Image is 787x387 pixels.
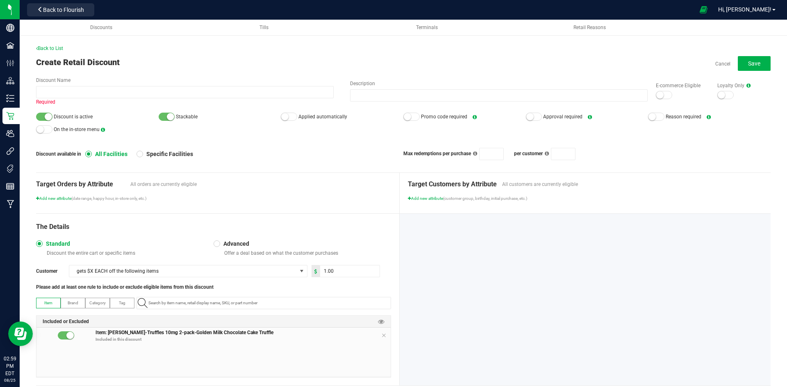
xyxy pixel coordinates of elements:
[36,316,391,328] div: Included or Excluded
[259,25,268,30] span: Tills
[4,355,16,377] p: 02:59 PM EDT
[36,283,214,291] span: Please add at least one rule to include or exclude eligible items from this discount
[6,165,14,173] inline-svg: Tags
[378,318,384,326] span: Preview
[6,94,14,102] inline-svg: Inventory
[421,114,467,120] span: Promo code required
[36,222,391,232] div: The Details
[89,301,106,305] span: Category
[43,250,214,256] p: Discount the entire cart or specific items
[54,127,100,132] span: On the in-store menu
[27,3,94,16] button: Back to Flourish
[36,150,85,158] span: Discount available in
[6,77,14,85] inline-svg: Distribution
[138,298,148,308] inline-svg: Search
[6,147,14,155] inline-svg: Integrations
[717,82,771,89] label: Loyalty Only
[6,41,14,50] inline-svg: Facilities
[36,57,120,67] span: Create Retail Discount
[408,196,443,201] span: Add new attribute
[96,336,391,342] p: Included in this discount
[6,200,14,208] inline-svg: Manufacturing
[573,25,606,30] span: Retail Reasons
[119,301,125,305] span: Tag
[69,265,297,277] span: gets $X EACH off the following items
[8,321,33,346] iframe: Resource center
[145,297,391,309] input: Search by item name, retail display name, SKU, or part number
[90,25,112,30] span: Discounts
[6,129,14,138] inline-svg: Users
[748,60,760,67] span: Save
[96,328,273,335] span: Item: [PERSON_NAME]-Truffles 10mg 2-pack-Golden Milk Chocolate Cake Truffle
[36,77,334,84] label: Discount Name
[71,196,146,201] span: (date range, happy hour, in-store only, etc.)
[143,150,193,158] span: Specific Facilities
[443,196,527,201] span: (customer group, birthday, initial purchase, etc.)
[221,250,391,256] p: Offer a deal based on what the customer purchases
[36,99,55,105] span: Required
[220,240,249,247] span: Advanced
[36,45,63,51] span: Back to List
[36,196,71,201] span: Add new attribute
[68,301,78,305] span: Brand
[718,6,771,13] span: Hi, [PERSON_NAME]!
[298,114,347,120] span: Applied automatically
[350,80,648,87] label: Description
[408,179,498,189] span: Target Customers by Attribute
[514,151,543,156] span: per customer
[6,59,14,67] inline-svg: Configuration
[6,182,14,190] inline-svg: Reports
[502,181,763,188] span: All customers are currently eligible
[4,377,16,383] p: 08/25
[36,267,69,275] span: Customer
[416,25,438,30] span: Terminals
[656,82,709,89] label: E-commerce Eligible
[6,24,14,32] inline-svg: Company
[43,240,70,247] span: Standard
[92,150,127,158] span: All Facilities
[44,301,52,305] span: Item
[43,7,84,13] span: Back to Flourish
[403,151,471,156] span: Max redemptions per purchase
[176,114,198,120] span: Stackable
[694,2,713,18] span: Open Ecommerce Menu
[543,114,582,120] span: Approval required
[36,179,126,189] span: Target Orders by Attribute
[320,265,380,277] input: Discount
[738,56,771,71] button: Save
[381,330,386,340] span: Remove
[130,181,391,188] span: All orders are currently eligible
[715,61,730,68] a: Cancel
[666,114,701,120] span: Reason required
[6,112,14,120] inline-svg: Retail
[54,114,93,120] span: Discount is active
